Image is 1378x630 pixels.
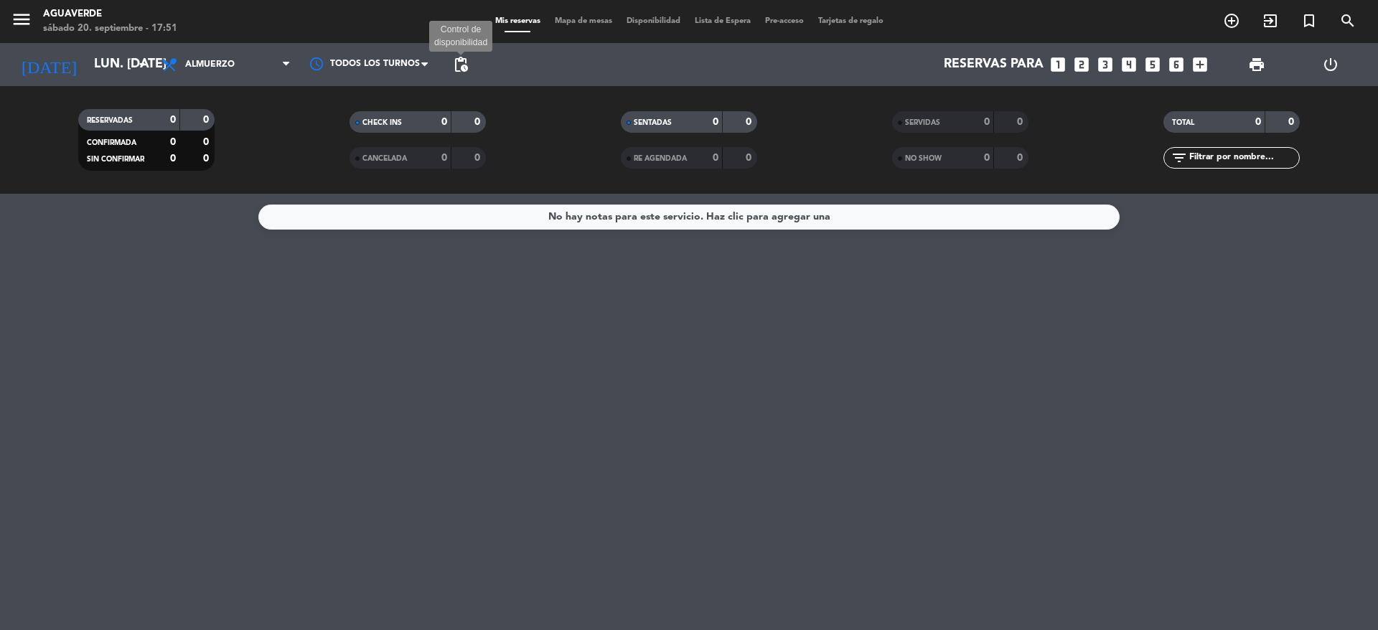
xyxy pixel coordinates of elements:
span: Tarjetas de regalo [811,17,891,25]
strong: 0 [746,117,754,127]
span: NO SHOW [905,155,942,162]
i: arrow_drop_down [133,56,151,73]
strong: 0 [170,115,176,125]
i: add_box [1191,55,1209,74]
i: looks_one [1049,55,1067,74]
i: search [1339,12,1356,29]
i: looks_6 [1167,55,1186,74]
span: TOTAL [1172,119,1194,126]
span: Pre-acceso [758,17,811,25]
strong: 0 [170,137,176,147]
div: sábado 20. septiembre - 17:51 [43,22,177,36]
strong: 0 [713,117,718,127]
div: LOG OUT [1293,43,1367,86]
strong: 0 [1288,117,1297,127]
strong: 0 [1017,153,1026,163]
strong: 0 [746,153,754,163]
i: power_settings_new [1322,56,1339,73]
i: filter_list [1171,149,1188,166]
i: add_circle_outline [1223,12,1240,29]
i: looks_4 [1120,55,1138,74]
span: Mis reservas [488,17,548,25]
span: Almuerzo [185,60,235,70]
strong: 0 [203,154,212,164]
div: Control de disponibilidad [429,21,492,52]
span: RESERVADAS [87,117,133,124]
span: Disponibilidad [619,17,688,25]
input: Filtrar por nombre... [1188,150,1299,166]
span: CONFIRMADA [87,139,136,146]
span: CHECK INS [362,119,402,126]
div: Aguaverde [43,7,177,22]
strong: 0 [1255,117,1261,127]
strong: 0 [984,117,990,127]
strong: 0 [474,117,483,127]
strong: 0 [474,153,483,163]
i: looks_5 [1143,55,1162,74]
i: looks_3 [1096,55,1115,74]
strong: 0 [984,153,990,163]
i: menu [11,9,32,30]
strong: 0 [203,115,212,125]
span: SIN CONFIRMAR [87,156,144,163]
i: [DATE] [11,49,87,80]
span: print [1248,56,1265,73]
button: menu [11,9,32,35]
span: Lista de Espera [688,17,758,25]
span: SENTADAS [634,119,672,126]
strong: 0 [170,154,176,164]
strong: 0 [713,153,718,163]
span: SERVIDAS [905,119,940,126]
i: looks_two [1072,55,1091,74]
i: exit_to_app [1262,12,1279,29]
span: Reservas para [944,57,1044,72]
strong: 0 [1017,117,1026,127]
strong: 0 [441,153,447,163]
i: turned_in_not [1300,12,1318,29]
span: CANCELADA [362,155,407,162]
span: Mapa de mesas [548,17,619,25]
strong: 0 [441,117,447,127]
span: RE AGENDADA [634,155,687,162]
span: pending_actions [452,56,469,73]
div: No hay notas para este servicio. Haz clic para agregar una [548,209,830,225]
strong: 0 [203,137,212,147]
